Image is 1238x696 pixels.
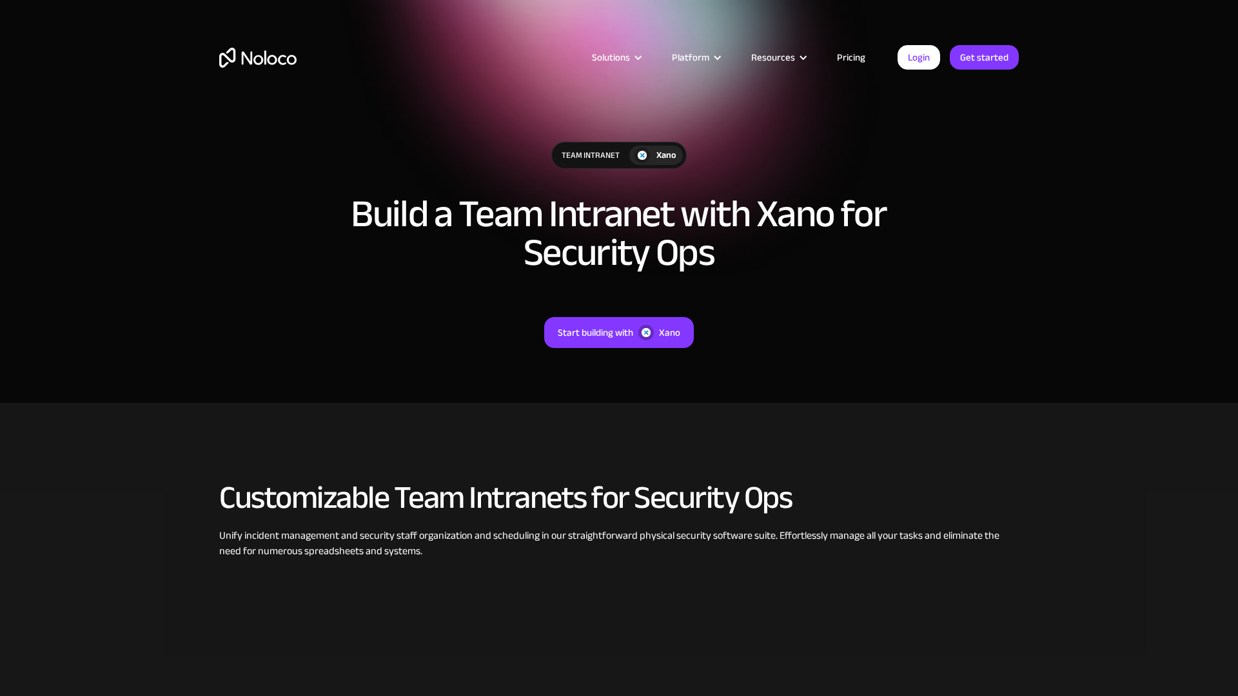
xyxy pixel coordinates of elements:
div: Start building with [558,324,633,341]
h2: Customizable Team Intranets for Security Ops [219,480,1019,515]
a: Get started [950,45,1019,70]
a: Login [898,45,940,70]
div: Xano [656,148,676,162]
div: Solutions [592,49,630,66]
div: Solutions [576,49,656,66]
div: Resources [735,49,821,66]
a: Start building withXano [544,317,694,348]
div: Xano [659,324,680,341]
div: Resources [751,49,795,66]
h1: Build a Team Intranet with Xano for Security Ops [329,195,909,272]
div: Platform [656,49,735,66]
div: Team Intranet [552,142,629,168]
a: home [219,48,297,68]
div: Unify incident management and security staff organization and scheduling in our straightforward p... [219,528,1019,559]
a: Pricing [821,49,881,66]
div: Platform [672,49,709,66]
